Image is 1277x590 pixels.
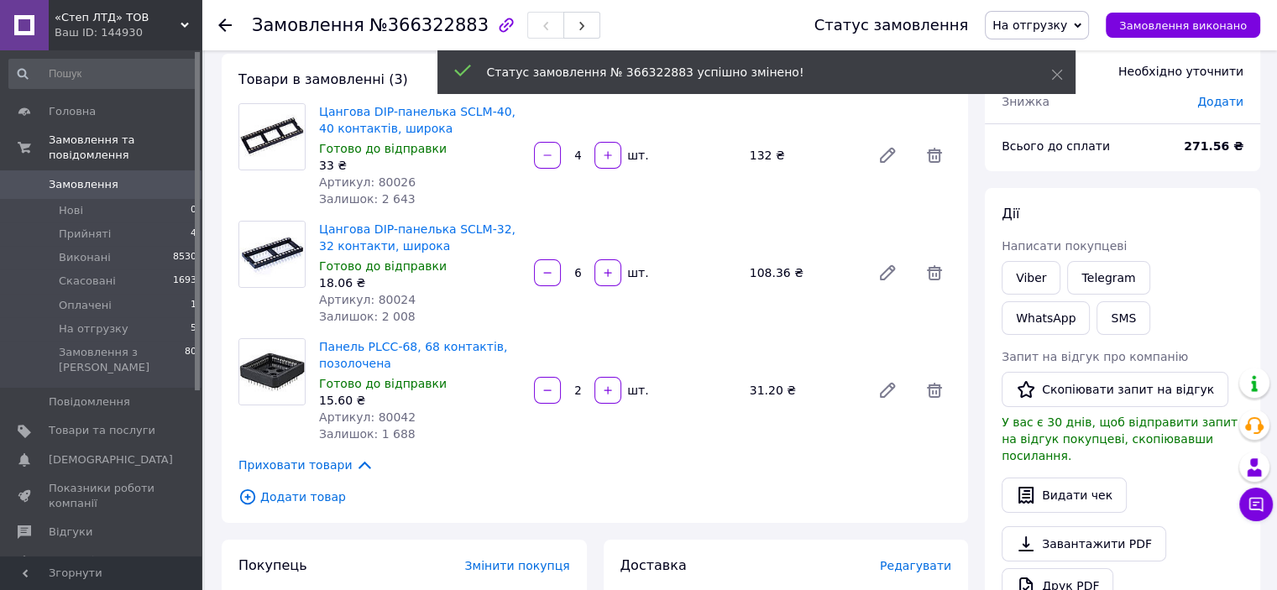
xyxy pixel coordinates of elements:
span: Замовлення виконано [1119,19,1247,32]
img: Панель PLCC-68, 68 контактів, позолочена [239,339,305,405]
div: 132 ₴ [743,144,864,167]
a: WhatsApp [1002,301,1090,335]
img: Цангова DIP-панелька SCLM-40, 40 контактів, широка [239,104,305,170]
div: Необхідно уточнити [1108,53,1253,90]
span: Дії [1002,206,1019,222]
input: Пошук [8,59,198,89]
button: Видати чек [1002,478,1127,513]
span: Змінити покупця [465,559,570,572]
span: Товари та послуги [49,423,155,438]
div: Статус замовлення № 366322883 успішно змінено! [487,64,1009,81]
span: Готово до відправки [319,377,447,390]
span: Артикул: 80024 [319,293,416,306]
span: Замовлення та повідомлення [49,133,201,163]
span: Артикул: 80026 [319,175,416,189]
span: Прийняті [59,227,111,242]
span: На отгрузку [59,321,128,337]
span: Головна [49,104,96,119]
a: Редагувати [871,138,904,172]
span: Замовлення з [PERSON_NAME] [59,345,185,375]
span: На отгрузку [992,18,1067,32]
span: Готово до відправки [319,259,447,273]
a: Завантажити PDF [1002,526,1166,561]
button: Скопіювати запит на відгук [1002,372,1228,407]
b: 271.56 ₴ [1184,139,1243,153]
span: Запит на відгук про компанію [1002,350,1188,363]
span: Знижка [1002,95,1049,108]
span: Доставка [620,557,687,573]
div: Ваш ID: 144930 [55,25,201,40]
span: 80 [185,345,196,375]
div: 15.60 ₴ [319,392,521,409]
span: Оплачені [59,298,112,313]
div: Повернутися назад [218,17,232,34]
div: шт. [623,147,650,164]
span: 5 [191,321,196,337]
div: 33 ₴ [319,157,521,174]
button: Чат з покупцем [1239,488,1273,521]
span: Покупці [49,553,94,568]
span: Видалити [918,373,951,407]
span: [DEMOGRAPHIC_DATA] [49,452,173,467]
span: Видалити [918,138,951,172]
div: шт. [623,382,650,399]
div: шт. [623,264,650,281]
span: Написати покупцеві [1002,239,1127,253]
span: 1693 [173,274,196,289]
a: Редагувати [871,373,904,407]
span: «Степ ЛТД» ТОВ [55,10,181,25]
a: Панель PLCC-68, 68 контактів, позолочена [319,340,507,370]
span: Повідомлення [49,394,130,410]
a: Viber [1002,261,1060,295]
span: Всього до сплати [1002,139,1110,153]
span: Готово до відправки [319,142,447,155]
span: Замовлення [252,15,364,35]
span: Товари в замовленні (3) [238,71,408,87]
button: Замовлення виконано [1106,13,1260,38]
button: SMS [1096,301,1150,335]
div: 31.20 ₴ [743,379,864,402]
a: Цангова DIP-панелька SCLM-32, 32 контакти, широка [319,222,516,253]
span: У вас є 30 днів, щоб відправити запит на відгук покупцеві, скопіювавши посилання. [1002,415,1238,462]
span: 8530 [173,250,196,265]
img: Цангова DIP-панелька SCLM-32, 32 контакти, широка [239,222,305,287]
a: Редагувати [871,256,904,290]
span: 4 [191,227,196,242]
span: Показники роботи компанії [49,481,155,511]
span: Виконані [59,250,111,265]
span: Залишок: 2 008 [319,310,416,323]
span: Залишок: 2 643 [319,192,416,206]
span: Замовлення [49,177,118,192]
span: Приховати товари [238,456,374,474]
span: 0 [191,203,196,218]
span: №366322883 [369,15,489,35]
div: 18.06 ₴ [319,274,521,291]
a: Telegram [1067,261,1149,295]
span: Артикул: 80042 [319,410,416,424]
span: Залишок: 1 688 [319,427,416,441]
span: Нові [59,203,83,218]
span: Додати [1197,95,1243,108]
span: Видалити [918,256,951,290]
span: 1 [191,298,196,313]
a: Цангова DIP-панелька SCLM-40, 40 контактів, широка [319,105,516,135]
div: 108.36 ₴ [743,261,864,285]
span: Додати товар [238,488,951,506]
span: Скасовані [59,274,116,289]
span: Покупець [238,557,307,573]
div: Статус замовлення [814,17,969,34]
span: Редагувати [880,559,951,572]
span: Відгуки [49,525,92,540]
